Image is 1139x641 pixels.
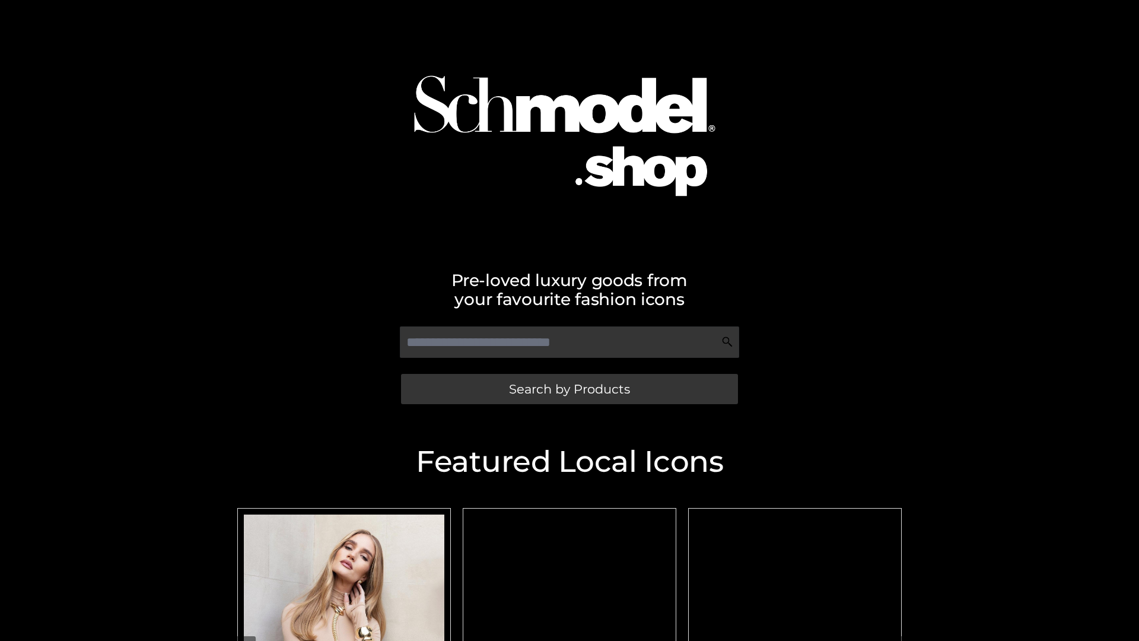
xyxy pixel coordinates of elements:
h2: Pre-loved luxury goods from your favourite fashion icons [231,271,908,309]
a: Search by Products [401,374,738,404]
span: Search by Products [509,383,630,395]
img: Search Icon [721,336,733,348]
h2: Featured Local Icons​ [231,447,908,477]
